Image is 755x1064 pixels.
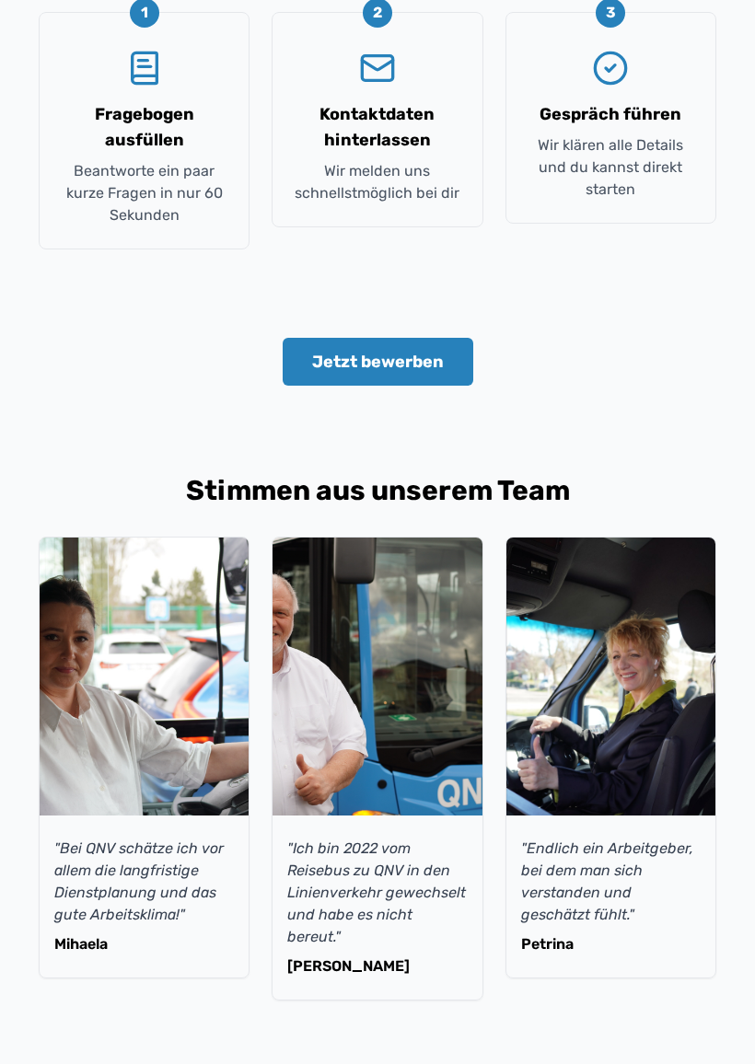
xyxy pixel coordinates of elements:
[521,838,701,927] p: "Endlich ein Arbeitgeber, bei dem man sich verstanden und geschätzt fühlt."
[54,838,234,927] p: "Bei QNV schätze ich vor allem die langfristige Dienstplanung und das gute Arbeitsklima!"
[287,956,467,978] p: [PERSON_NAME]
[283,339,473,387] button: Jetzt bewerben
[62,161,226,227] p: Beantworte ein paar kurze Fragen in nur 60 Sekunden
[287,838,467,949] p: "Ich bin 2022 vom Reisebus zu QNV in den Linienverkehr gewechselt und habe es nicht bereut."
[521,934,701,956] p: Petrina
[39,475,716,508] h2: Stimmen aus unserem Team
[126,51,163,87] svg: BookText
[54,934,234,956] p: Mihaela
[295,102,459,154] h3: Kontaktdaten hinterlassen
[540,102,681,128] h3: Gespräch führen
[359,51,396,87] svg: Mail
[62,102,226,154] h3: Fragebogen ausfüllen
[295,161,459,205] p: Wir melden uns schnellstmöglich bei dir
[592,51,629,87] svg: CircleCheck
[528,135,693,202] p: Wir klären alle Details und du kannst direkt starten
